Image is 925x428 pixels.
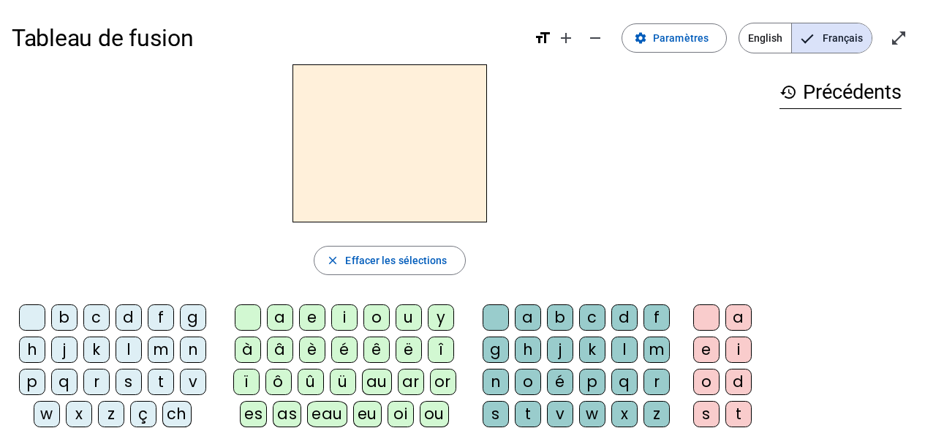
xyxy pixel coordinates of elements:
span: Français [792,23,872,53]
div: x [66,401,92,427]
div: v [180,369,206,395]
div: o [515,369,541,395]
div: eau [307,401,347,427]
div: j [547,337,573,363]
mat-icon: settings [634,31,647,45]
div: f [148,304,174,331]
div: k [579,337,605,363]
div: oi [388,401,414,427]
div: j [51,337,78,363]
div: m [643,337,670,363]
div: h [19,337,45,363]
div: d [611,304,638,331]
div: c [579,304,605,331]
div: w [34,401,60,427]
div: û [298,369,324,395]
div: l [611,337,638,363]
div: t [725,401,752,427]
div: l [116,337,142,363]
div: as [273,401,301,427]
div: e [693,337,720,363]
h1: Tableau de fusion [12,15,522,61]
div: n [483,369,509,395]
div: r [83,369,110,395]
div: o [693,369,720,395]
span: Paramètres [653,29,709,47]
mat-icon: close [326,254,339,267]
div: z [98,401,124,427]
button: Diminuer la taille de la police [581,23,610,53]
span: English [739,23,791,53]
div: m [148,337,174,363]
div: o [363,304,390,331]
div: v [547,401,573,427]
div: â [267,337,293,363]
div: x [611,401,638,427]
h3: Précédents [779,76,902,109]
div: ü [330,369,356,395]
div: w [579,401,605,427]
div: k [83,337,110,363]
div: s [693,401,720,427]
div: d [116,304,142,331]
div: t [148,369,174,395]
div: a [725,304,752,331]
div: é [547,369,573,395]
mat-icon: remove [586,29,604,47]
div: y [428,304,454,331]
div: ch [162,401,192,427]
div: î [428,337,454,363]
mat-icon: open_in_full [890,29,907,47]
div: é [331,337,358,363]
div: ar [398,369,424,395]
div: i [331,304,358,331]
div: s [483,401,509,427]
mat-icon: history [779,83,797,101]
button: Effacer les sélections [314,246,465,275]
div: i [725,337,752,363]
div: a [515,304,541,331]
div: n [180,337,206,363]
div: es [240,401,267,427]
div: r [643,369,670,395]
div: ô [265,369,292,395]
div: a [267,304,293,331]
div: q [611,369,638,395]
div: e [299,304,325,331]
div: b [547,304,573,331]
div: ç [130,401,156,427]
div: ê [363,337,390,363]
span: Effacer les sélections [345,252,447,269]
div: or [430,369,456,395]
div: g [483,337,509,363]
div: g [180,304,206,331]
div: t [515,401,541,427]
div: p [19,369,45,395]
div: s [116,369,142,395]
mat-icon: add [557,29,575,47]
div: f [643,304,670,331]
div: q [51,369,78,395]
div: c [83,304,110,331]
div: eu [353,401,382,427]
div: u [396,304,422,331]
mat-button-toggle-group: Language selection [739,23,872,53]
div: ë [396,337,422,363]
div: ï [233,369,260,395]
div: p [579,369,605,395]
mat-icon: format_size [534,29,551,47]
div: au [362,369,392,395]
div: h [515,337,541,363]
div: z [643,401,670,427]
button: Augmenter la taille de la police [551,23,581,53]
div: è [299,337,325,363]
div: à [235,337,261,363]
div: ou [420,401,449,427]
div: d [725,369,752,395]
div: b [51,304,78,331]
button: Paramètres [622,23,727,53]
button: Entrer en plein écran [884,23,913,53]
